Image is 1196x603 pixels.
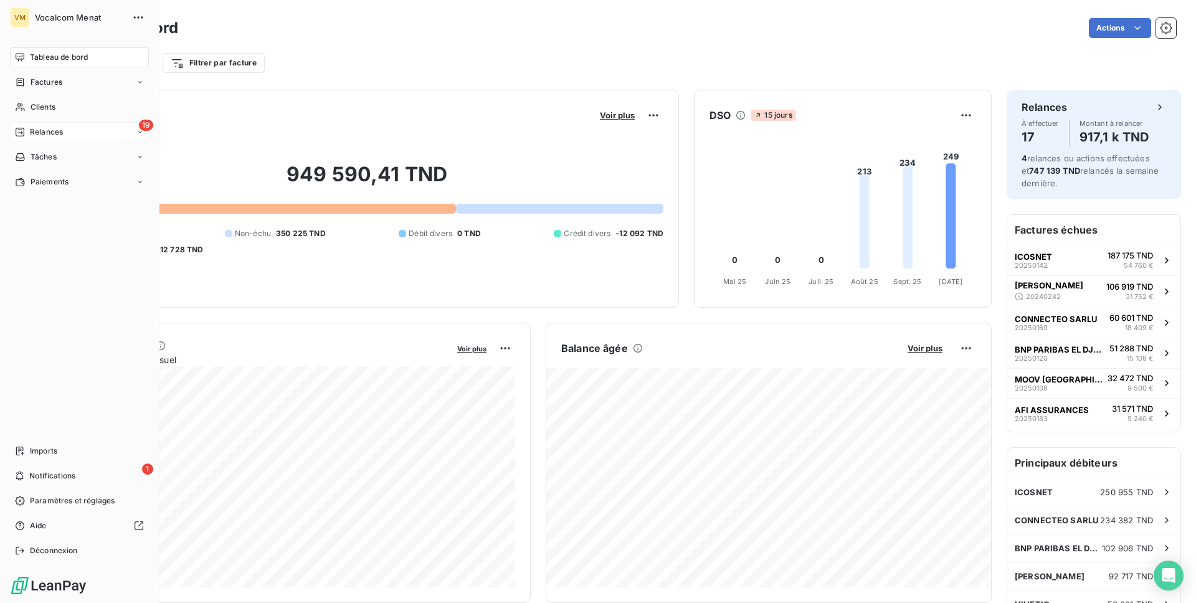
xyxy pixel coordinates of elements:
button: Voir plus [453,343,490,354]
span: 20250142 [1015,262,1048,269]
span: 0 TND [457,228,481,239]
span: Paiements [31,176,69,188]
span: 20240242 [1026,293,1061,300]
span: Débit divers [409,228,452,239]
span: 4 [1022,153,1027,163]
tspan: Mai 25 [723,277,746,286]
h6: Principaux débiteurs [1007,448,1180,478]
span: 92 717 TND [1109,571,1154,581]
span: relances ou actions effectuées et relancés la semaine dernière. [1022,153,1159,188]
tspan: [DATE] [939,277,962,286]
span: CONNECTEO SARLU [1015,314,1098,324]
span: 19 [139,120,153,131]
span: Non-échu [235,228,271,239]
span: 31 571 TND [1112,404,1153,414]
span: 102 906 TND [1102,543,1153,553]
span: Factures [31,77,62,88]
span: 18 409 € [1125,323,1153,333]
span: 106 919 TND [1106,282,1153,292]
h2: 949 590,41 TND [70,162,663,199]
span: Voir plus [908,343,942,353]
h4: 17 [1022,127,1059,147]
button: [PERSON_NAME]20240242106 919 TND31 752 € [1007,275,1180,308]
span: [PERSON_NAME] [1015,280,1083,290]
div: VM [10,7,30,27]
span: 9 240 € [1127,414,1153,424]
span: MOOV [GEOGRAPHIC_DATA] [GEOGRAPHIC_DATA] [1015,374,1103,384]
span: 20250183 [1015,415,1048,422]
span: 60 601 TND [1109,313,1153,323]
span: 250 955 TND [1100,487,1153,497]
span: Voir plus [600,110,635,120]
span: À effectuer [1022,120,1059,127]
span: BNP PARIBAS EL DJAZAIR [1015,543,1102,553]
span: -12 728 TND [156,244,204,255]
span: Imports [30,445,57,457]
div: Open Intercom Messenger [1154,561,1184,591]
span: 15 108 € [1127,353,1153,364]
span: Aide [30,520,47,531]
span: Chiffre d'affaires mensuel [70,353,448,366]
span: [PERSON_NAME] [1015,571,1084,581]
span: 747 139 TND [1029,166,1080,176]
span: CONNECTEO SARLU [1015,515,1099,525]
span: Tâches [31,151,57,163]
tspan: Juin 25 [765,277,790,286]
span: Clients [31,102,55,113]
span: ICOSNET [1015,487,1053,497]
button: Voir plus [904,343,946,354]
span: Relances [30,126,63,138]
h6: Factures échues [1007,215,1180,245]
span: 1 [142,463,153,475]
span: 350 225 TND [276,228,326,239]
span: 15 jours [751,110,795,121]
span: Voir plus [457,344,486,353]
button: Voir plus [596,110,638,121]
span: Montant à relancer [1080,120,1149,127]
button: BNP PARIBAS EL DJAZAIR2025012051 288 TND15 108 € [1007,338,1180,368]
span: -12 092 TND [615,228,663,239]
button: MOOV [GEOGRAPHIC_DATA] [GEOGRAPHIC_DATA]2025013632 472 TND9 500 € [1007,368,1180,399]
img: Logo LeanPay [10,576,87,596]
span: BNP PARIBAS EL DJAZAIR [1015,344,1104,354]
span: Crédit divers [564,228,610,239]
span: 54 760 € [1124,260,1153,271]
span: ICOSNET [1015,252,1052,262]
button: ICOSNET20250142187 175 TND54 760 € [1007,245,1180,275]
span: Notifications [29,470,75,482]
a: Aide [10,516,149,536]
button: AFI ASSURANCES2025018331 571 TND9 240 € [1007,398,1180,429]
span: 20250136 [1015,384,1048,392]
span: 20250120 [1015,354,1048,362]
span: Paramètres et réglages [30,495,115,506]
span: 234 382 TND [1100,515,1153,525]
span: 187 175 TND [1108,250,1153,260]
button: CONNECTEO SARLU2025016960 601 TND18 409 € [1007,308,1180,338]
tspan: Sept. 25 [893,277,921,286]
span: 32 472 TND [1108,373,1153,383]
span: Tableau de bord [30,52,88,63]
h6: Balance âgée [561,341,628,356]
h6: DSO [710,108,731,123]
span: 31 752 € [1126,292,1153,302]
h6: Relances [1022,100,1067,115]
span: 20250169 [1015,324,1048,331]
button: Filtrer par facture [163,53,265,73]
span: AFI ASSURANCES [1015,405,1089,415]
span: 9 500 € [1127,383,1153,394]
tspan: Août 25 [851,277,878,286]
h4: 917,1 k TND [1080,127,1149,147]
button: Actions [1089,18,1151,38]
span: 51 288 TND [1109,343,1153,353]
tspan: Juil. 25 [809,277,833,286]
span: Déconnexion [30,545,78,556]
span: Vocalcom Menat [35,12,125,22]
